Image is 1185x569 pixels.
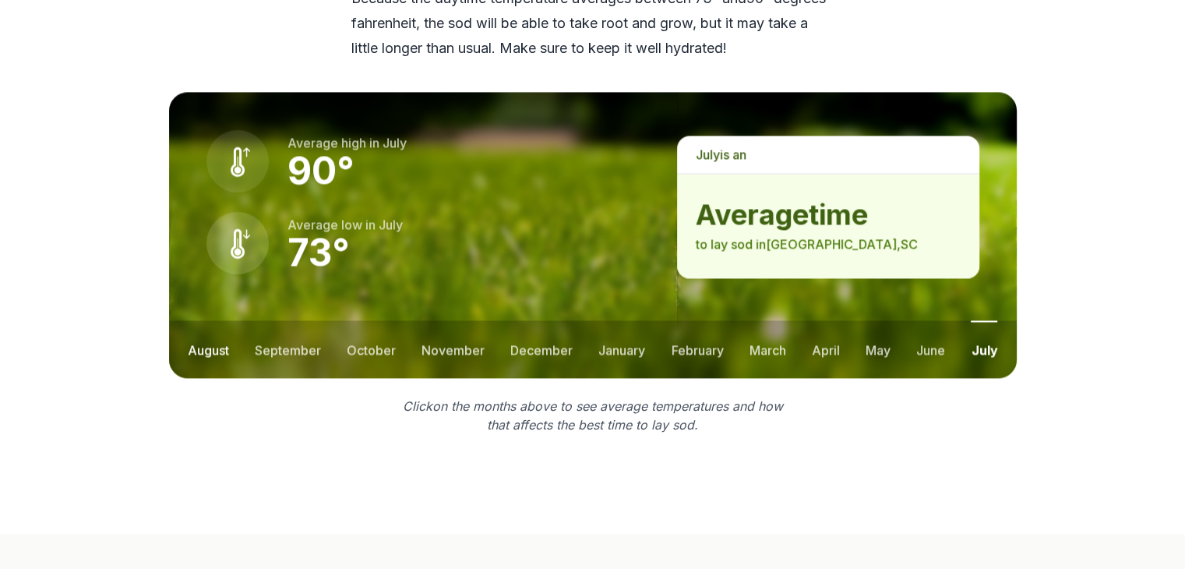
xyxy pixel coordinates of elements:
[696,235,960,253] p: to lay sod in [GEOGRAPHIC_DATA] , SC
[255,320,321,378] button: september
[866,320,891,378] button: may
[677,136,979,173] p: is a n
[421,320,485,378] button: november
[971,320,997,378] button: july
[749,320,786,378] button: march
[379,217,403,232] span: july
[287,147,354,193] strong: 90 °
[510,320,573,378] button: december
[287,229,350,275] strong: 73 °
[188,320,229,378] button: august
[287,133,407,152] p: Average high in
[383,135,407,150] span: july
[598,320,645,378] button: january
[393,397,792,434] p: Click on the months above to see average temperatures and how that affects the best time to lay sod.
[696,147,720,162] span: july
[916,320,945,378] button: june
[812,320,840,378] button: april
[696,199,960,230] strong: average time
[347,320,396,378] button: october
[672,320,724,378] button: february
[287,215,403,234] p: Average low in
